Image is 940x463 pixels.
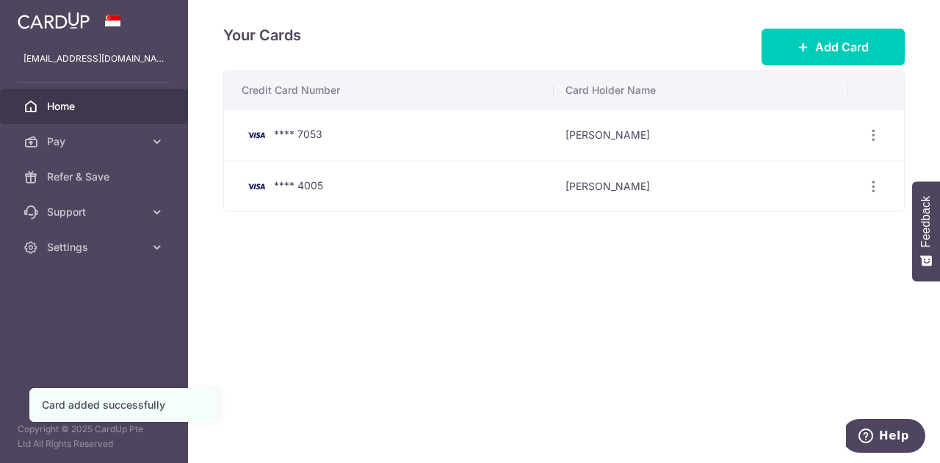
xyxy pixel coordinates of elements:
td: [PERSON_NAME] [554,161,847,212]
img: Bank Card [242,178,271,195]
span: Settings [47,240,144,255]
th: Card Holder Name [554,71,847,109]
img: Bank Card [242,126,271,144]
span: Add Card [815,38,869,56]
div: Card added successfully [42,398,205,412]
button: Feedback - Show survey [912,181,940,281]
h4: Your Cards [223,23,301,47]
span: Pay [47,134,144,149]
button: Add Card [762,29,905,65]
iframe: Opens a widget where you can find more information [846,419,925,456]
th: Credit Card Number [224,71,554,109]
td: [PERSON_NAME] [554,109,847,161]
img: CardUp [18,12,90,29]
span: Home [47,99,144,114]
p: [EMAIL_ADDRESS][DOMAIN_NAME] [23,51,164,66]
span: Feedback [919,196,933,247]
span: Refer & Save [47,169,144,184]
span: Support [47,205,144,219]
